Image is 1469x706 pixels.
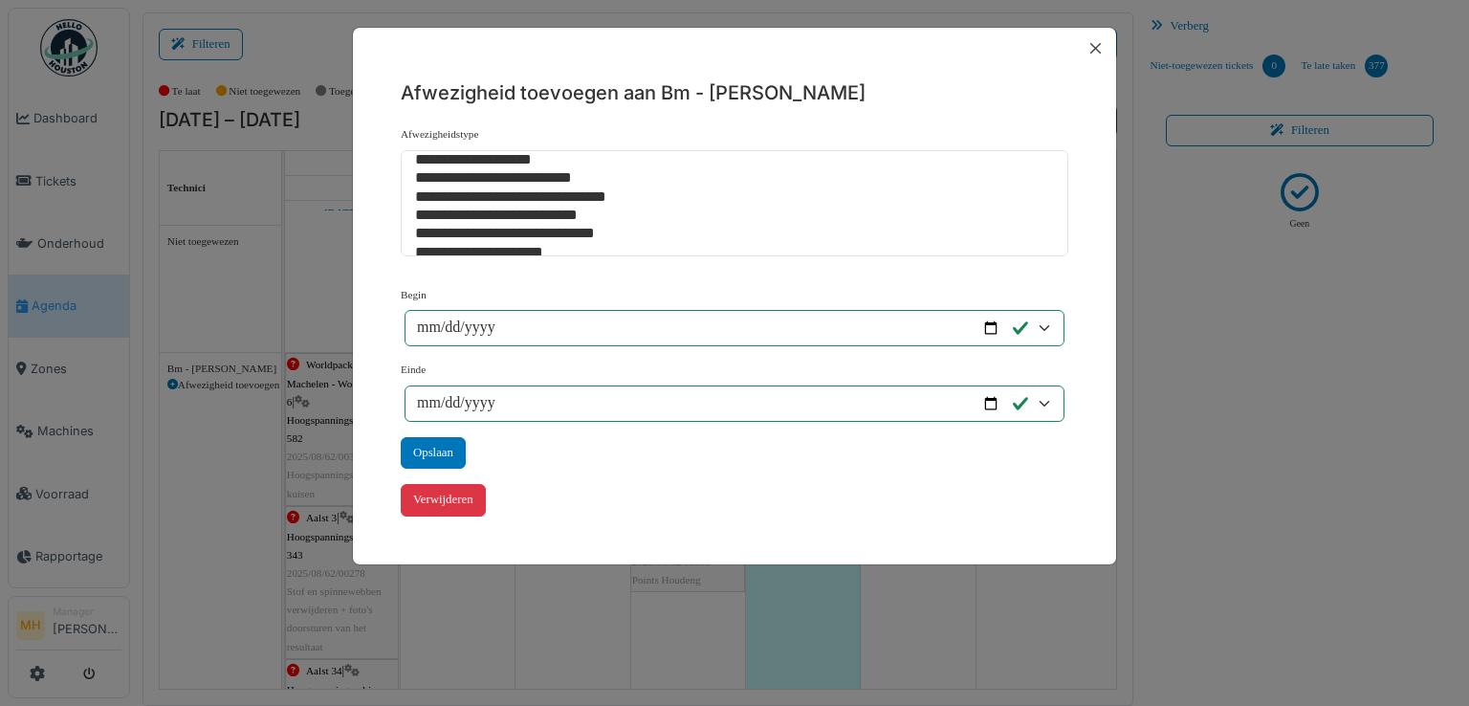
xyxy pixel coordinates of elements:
button: Close [1083,35,1108,61]
label: Einde [401,362,426,378]
div: Opslaan [401,437,466,469]
label: Begin [401,287,427,303]
div: Verwijderen [401,484,486,516]
h5: Afwezigheid toevoegen aan Bm - [PERSON_NAME] [401,78,1068,107]
label: Afwezigheidstype [401,126,478,143]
